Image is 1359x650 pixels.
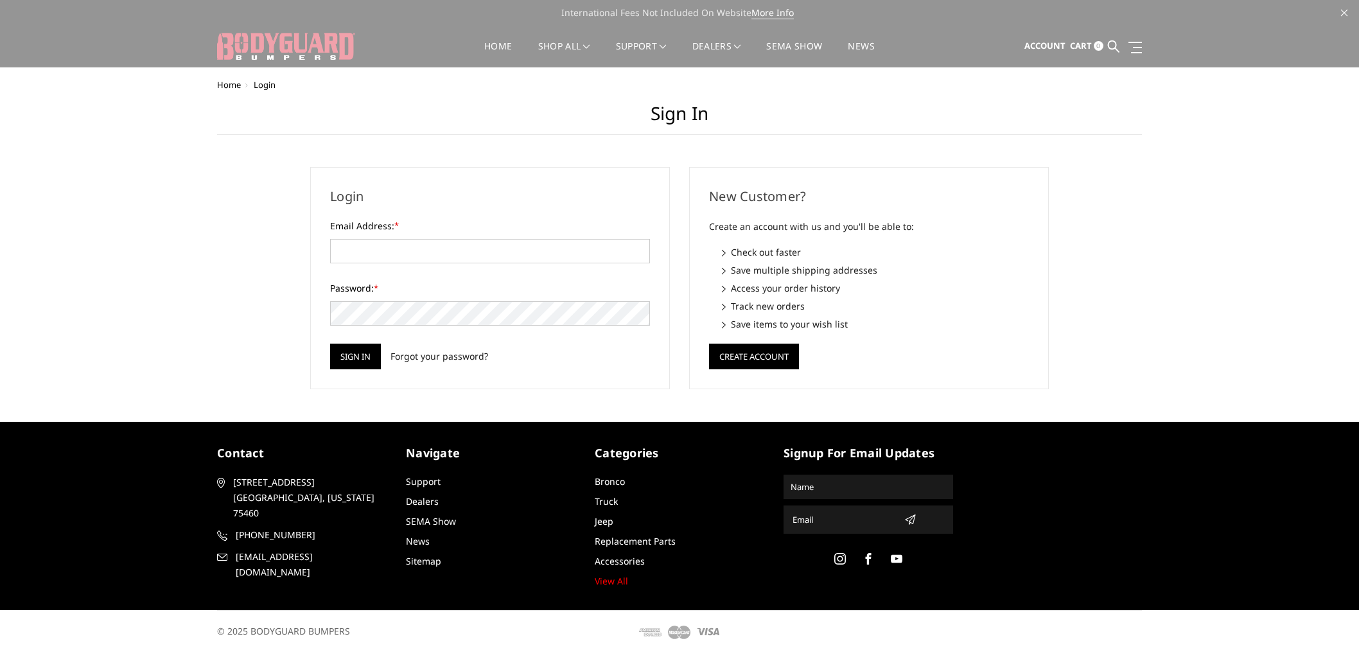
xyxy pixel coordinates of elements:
[1070,29,1103,64] a: Cart 0
[595,555,645,567] a: Accessories
[1024,29,1065,64] a: Account
[236,527,385,543] span: [PHONE_NUMBER]
[390,349,488,363] a: Forgot your password?
[330,281,650,295] label: Password:
[330,187,650,206] h2: Login
[406,515,456,527] a: SEMA Show
[595,535,676,547] a: Replacement Parts
[330,219,650,233] label: Email Address:
[217,549,387,580] a: [EMAIL_ADDRESS][DOMAIN_NAME]
[722,281,1029,295] li: Access your order history
[217,79,241,91] a: Home
[692,42,741,67] a: Dealers
[406,495,439,507] a: Dealers
[1024,40,1065,51] span: Account
[595,475,625,487] a: Bronco
[217,103,1142,135] h1: Sign in
[787,509,899,530] input: Email
[766,42,822,67] a: SEMA Show
[217,527,387,543] a: [PHONE_NUMBER]
[722,245,1029,259] li: Check out faster
[254,79,276,91] span: Login
[709,219,1029,234] p: Create an account with us and you'll be able to:
[595,515,613,527] a: Jeep
[1070,40,1092,51] span: Cart
[848,42,874,67] a: News
[595,495,618,507] a: Truck
[233,475,382,521] span: [STREET_ADDRESS] [GEOGRAPHIC_DATA], [US_STATE] 75460
[722,317,1029,331] li: Save items to your wish list
[785,477,951,497] input: Name
[722,299,1029,313] li: Track new orders
[709,349,799,361] a: Create Account
[406,535,430,547] a: News
[616,42,667,67] a: Support
[709,187,1029,206] h2: New Customer?
[751,6,794,19] a: More Info
[538,42,590,67] a: shop all
[406,555,441,567] a: Sitemap
[236,549,385,580] span: [EMAIL_ADDRESS][DOMAIN_NAME]
[406,444,575,462] h5: Navigate
[217,33,355,60] img: BODYGUARD BUMPERS
[709,344,799,369] button: Create Account
[784,444,953,462] h5: signup for email updates
[406,475,441,487] a: Support
[595,575,628,587] a: View All
[217,625,350,637] span: © 2025 BODYGUARD BUMPERS
[722,263,1029,277] li: Save multiple shipping addresses
[595,444,764,462] h5: Categories
[1094,41,1103,51] span: 0
[217,444,387,462] h5: contact
[484,42,512,67] a: Home
[330,344,381,369] input: Sign in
